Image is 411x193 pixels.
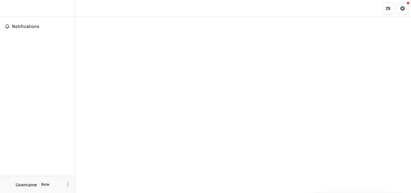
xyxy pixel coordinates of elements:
button: Notifications [2,22,73,31]
button: Partners [382,2,394,14]
span: Notifications [12,24,70,29]
button: More [64,181,71,188]
p: Username [16,182,37,188]
button: Get Help [397,2,409,14]
p: Role [39,182,51,187]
